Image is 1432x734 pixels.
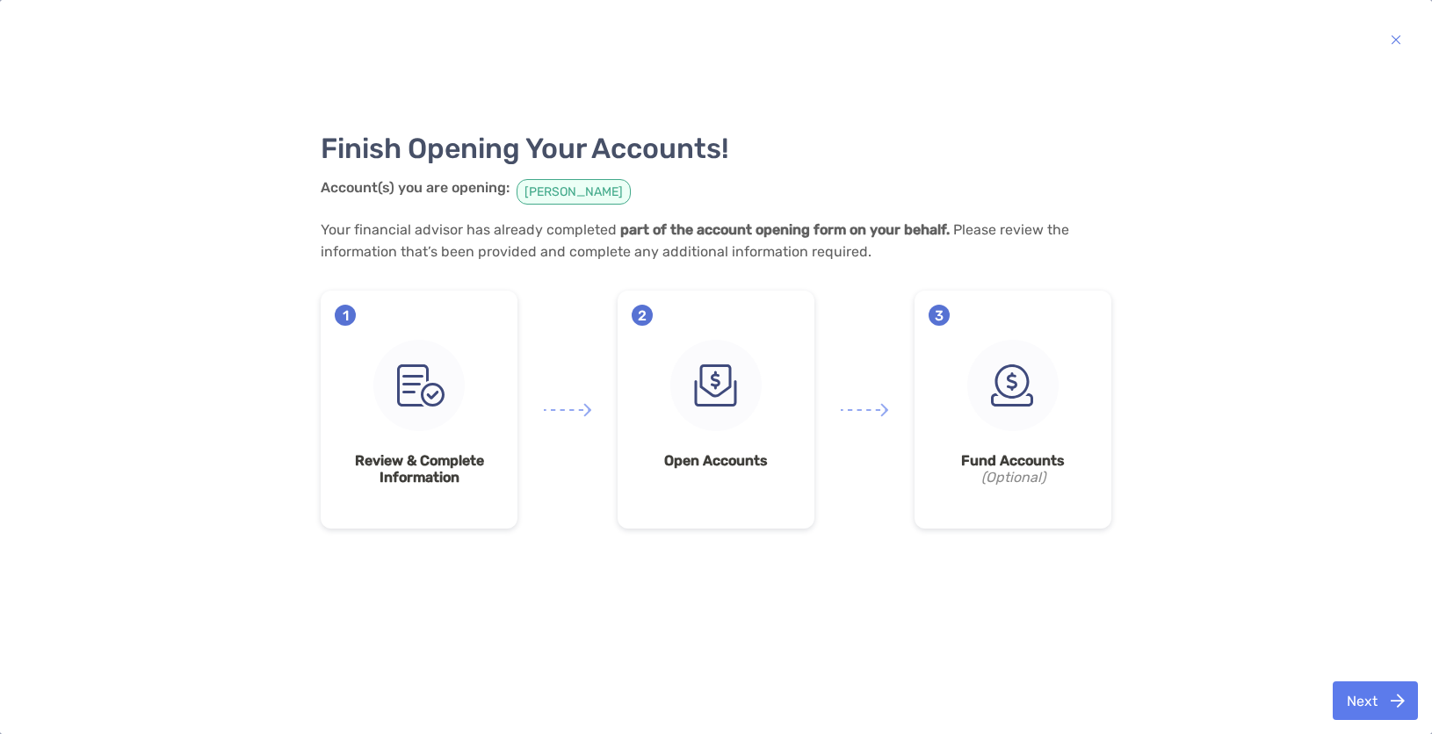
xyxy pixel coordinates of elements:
[335,452,503,486] strong: Review & Complete Information
[967,340,1059,431] img: step
[929,469,1097,486] i: (Optional)
[373,340,465,431] img: step
[620,221,950,238] strong: part of the account opening form on your behalf.
[632,305,653,326] span: 2
[1391,29,1401,50] img: button icon
[929,305,950,326] span: 3
[517,179,631,205] span: [PERSON_NAME]
[321,219,1111,263] p: Your financial advisor has already completed Please review the information that’s been provided a...
[929,452,1097,469] strong: Fund Accounts
[632,452,800,469] strong: Open Accounts
[1333,681,1418,720] button: Next
[841,403,888,417] img: arrow
[670,340,762,431] img: step
[1391,694,1405,708] img: button icon
[321,132,1111,165] h3: Finish Opening Your Accounts!
[335,305,356,326] span: 1
[321,179,510,196] strong: Account(s) you are opening:
[544,403,591,417] img: arrow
